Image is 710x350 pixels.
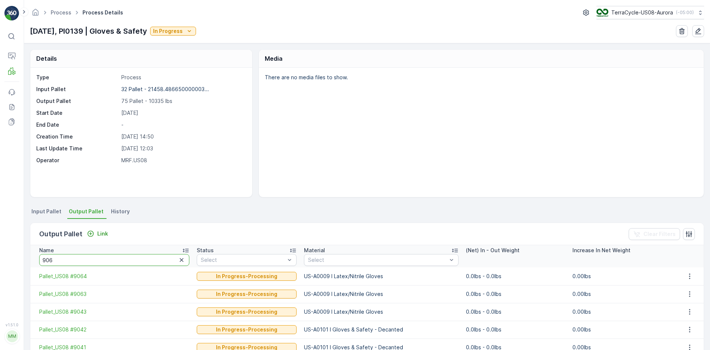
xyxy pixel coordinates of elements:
[39,146,41,152] span: -
[36,133,118,140] p: Creation Time
[197,325,297,334] button: In Progress-Processing
[121,109,244,117] p: [DATE]
[629,228,680,240] button: Clear Filters
[6,335,43,341] span: Total Weight :
[24,121,72,128] span: Pallet_US08 #9057
[572,247,630,254] p: Increase In Net Weight
[39,273,189,280] a: Pallet_US08 #9064
[111,208,130,215] span: History
[6,146,39,152] span: Net Weight :
[308,256,447,264] p: Select
[36,97,118,105] p: Output Pallet
[39,247,54,254] p: Name
[304,308,459,316] p: US-A0009 I Latex/Nitrile Gloves
[121,86,209,92] p: 32 Pallet - 21458.486650000003...
[39,308,189,316] a: Pallet_US08 #9043
[31,11,40,17] a: Homepage
[121,157,244,164] p: MRF.US08
[36,109,118,117] p: Start Date
[84,229,111,238] button: Link
[197,272,297,281] button: In Progress-Processing
[6,134,43,140] span: Total Weight :
[4,329,19,344] button: MM
[216,290,277,298] p: In Progress-Processing
[121,121,244,129] p: -
[39,170,81,177] span: [PERSON_NAME]
[39,254,189,266] input: Search
[36,74,118,81] p: Type
[466,308,565,316] p: 0.0lbs - 0.0lbs
[43,134,50,140] span: 70
[31,183,114,189] span: US-A0009 I Latex/Nitrile Gloves
[43,335,50,341] span: 70
[304,247,325,254] p: Material
[197,247,214,254] p: Status
[304,290,459,298] p: US-A0009 I Latex/Nitrile Gloves
[466,273,565,280] p: 0.0lbs - 0.0lbs
[36,157,118,164] p: Operator
[97,230,108,237] p: Link
[121,74,244,81] p: Process
[41,158,48,164] span: 70
[121,97,244,105] p: 75 Pallet - 10335 lbs
[466,326,565,333] p: 0.0lbs - 0.0lbs
[153,27,183,35] p: In Progress
[676,10,694,16] p: ( -05:00 )
[36,145,118,152] p: Last Update Time
[24,323,72,329] span: Pallet_US08 #9058
[596,6,704,19] button: TerraCycle-US08-Aurora(-05:00)
[572,290,671,298] p: 0.00lbs
[304,273,459,280] p: US-A0009 I Latex/Nitrile Gloves
[216,326,277,333] p: In Progress-Processing
[265,74,696,81] p: There are no media files to show.
[150,27,196,36] button: In Progress
[30,26,147,37] p: [DATE], PI0139 | Gloves & Safety
[6,183,31,189] span: Material :
[572,273,671,280] p: 0.00lbs
[197,290,297,299] button: In Progress-Processing
[596,9,608,17] img: image_ci7OI47.png
[201,256,285,264] p: Select
[6,158,41,164] span: Tare Weight :
[466,247,520,254] p: (Net) In - Out Weight
[197,307,297,316] button: In Progress-Processing
[36,121,118,129] p: End Date
[6,330,18,342] div: MM
[36,54,57,63] p: Details
[216,308,277,316] p: In Progress-Processing
[4,323,19,327] span: v 1.51.0
[6,170,39,177] span: Asset Type :
[611,9,673,16] p: TerraCycle-US08-Aurora
[304,326,459,333] p: US-A0101 I Gloves & Safety - Decanted
[265,54,283,63] p: Media
[6,121,24,128] span: Name :
[6,323,24,329] span: Name :
[69,208,104,215] span: Output Pallet
[643,230,676,238] p: Clear Filters
[572,308,671,316] p: 0.00lbs
[81,9,125,16] span: Process Details
[326,6,382,15] p: Pallet_US08 #9057
[121,133,244,140] p: [DATE] 14:50
[326,207,383,216] p: Pallet_US08 #9058
[216,273,277,280] p: In Progress-Processing
[39,290,189,298] a: Pallet_US08 #9063
[4,6,19,21] img: logo
[51,9,71,16] a: Process
[121,145,244,152] p: [DATE] 12:03
[39,229,82,239] p: Output Pallet
[39,326,189,333] a: Pallet_US08 #9042
[31,208,61,215] span: Input Pallet
[36,86,118,93] p: Input Pallet
[572,326,671,333] p: 0.00lbs
[466,290,565,298] p: 0.0lbs - 0.0lbs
